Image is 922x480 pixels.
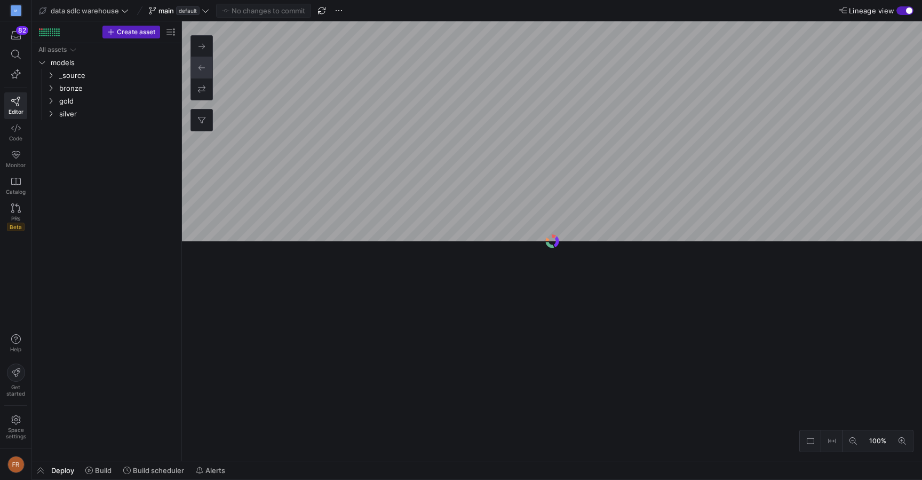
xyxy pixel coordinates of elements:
[102,26,160,38] button: Create asset
[6,384,25,397] span: Get started
[4,172,27,199] a: Catalog
[4,119,27,146] a: Code
[544,233,560,249] img: logo.gif
[51,57,176,69] span: models
[4,146,27,172] a: Monitor
[4,92,27,119] a: Editor
[4,2,27,20] a: M
[146,4,212,18] button: maindefault
[36,43,177,56] div: Press SPACE to select this row.
[36,95,177,107] div: Press SPACE to select this row.
[4,329,27,357] button: Help
[849,6,894,15] span: Lineage view
[36,69,177,82] div: Press SPACE to select this row.
[59,108,176,120] span: silver
[118,461,189,479] button: Build scheduler
[59,82,176,95] span: bronze
[36,82,177,95] div: Press SPACE to select this row.
[51,6,119,15] span: data sdlc warehouse
[117,28,155,36] span: Create asset
[9,346,22,352] span: Help
[11,5,21,16] div: M
[6,427,26,439] span: Space settings
[36,56,177,69] div: Press SPACE to select this row.
[6,188,26,195] span: Catalog
[7,456,25,473] div: FR
[191,461,230,479] button: Alerts
[11,215,20,222] span: PRs
[4,453,27,476] button: FR
[4,359,27,401] button: Getstarted
[176,6,200,15] span: default
[36,107,177,120] div: Press SPACE to select this row.
[9,135,22,141] span: Code
[9,108,23,115] span: Editor
[4,410,27,444] a: Spacesettings
[4,26,27,45] button: 82
[81,461,116,479] button: Build
[95,466,112,475] span: Build
[59,95,176,107] span: gold
[205,466,225,475] span: Alerts
[6,162,26,168] span: Monitor
[59,69,176,82] span: _source
[38,46,67,53] div: All assets
[16,26,28,35] div: 82
[51,466,74,475] span: Deploy
[36,4,131,18] button: data sdlc warehouse
[133,466,184,475] span: Build scheduler
[158,6,174,15] span: main
[7,223,25,231] span: Beta
[4,199,27,235] a: PRsBeta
